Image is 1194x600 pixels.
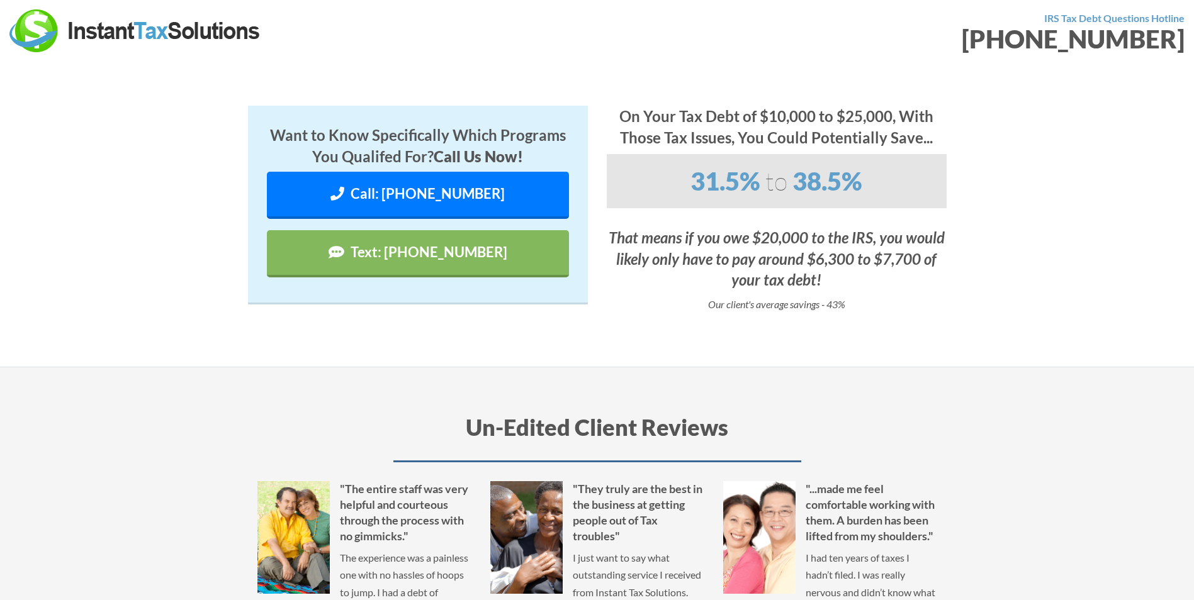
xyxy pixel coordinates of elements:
[257,481,471,545] h5: "The entire staff was very helpful and courteous through the process with no gimmicks."
[607,106,947,148] h4: On Your Tax Debt of $10,000 to $25,000, With Those Tax Issues, You Could Potentially Save...
[690,166,760,196] span: 31.5%
[607,26,1185,52] div: [PHONE_NUMBER]
[490,481,704,545] h5: "They truly are the best in the business at getting people out of Tax troubles"
[267,125,569,167] h4: Want to Know Specifically Which Programs You Qualifed For?
[708,298,845,310] i: Our client's average savings - 43%
[9,9,261,52] img: Instant Tax Solutions Logo
[257,481,330,594] img: Linda C.
[434,147,523,165] strong: Call Us Now!
[1044,12,1185,24] strong: IRS Tax Debt Questions Hotline
[9,23,261,35] a: Instant Tax Solutions Logo
[267,172,569,219] a: Call: [PHONE_NUMBER]
[723,481,937,545] h5: "...made me feel comfortable working with them. A burden has been lifted from my shoulders."
[490,481,563,594] img: Kurtis and Jennifer S.
[792,166,862,196] span: 38.5%
[607,227,947,291] h4: That means if you owe $20,000 to the IRS, you would likely only have to pay around $6,300 to $7,7...
[257,411,937,462] h3: Un-Edited Client Reviews
[723,481,796,594] img: Aaron F.
[765,165,787,196] span: to
[267,230,569,277] a: Text: [PHONE_NUMBER]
